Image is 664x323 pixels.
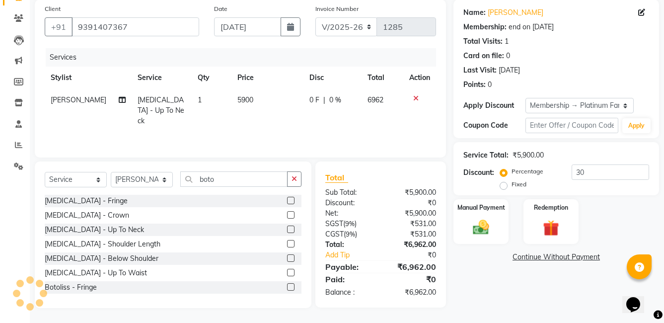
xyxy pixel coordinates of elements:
[318,198,381,208] div: Discount:
[463,22,507,32] div: Membership:
[505,36,509,47] div: 1
[622,283,654,313] iframe: chat widget
[463,36,503,47] div: Total Visits:
[318,208,381,219] div: Net:
[345,220,355,228] span: 9%
[45,268,147,278] div: [MEDICAL_DATA] - Up To Waist
[180,171,288,187] input: Search or Scan
[391,250,443,260] div: ₹0
[380,187,443,198] div: ₹5,900.00
[368,95,383,104] span: 6962
[214,4,227,13] label: Date
[499,65,520,76] div: [DATE]
[72,17,199,36] input: Search by Name/Mobile/Email/Code
[463,65,497,76] div: Last Visit:
[315,4,359,13] label: Invoice Number
[468,218,494,237] img: _cash.svg
[506,51,510,61] div: 0
[463,167,494,178] div: Discount:
[329,95,341,105] span: 0 %
[457,203,505,212] label: Manual Payment
[45,253,158,264] div: [MEDICAL_DATA] - Below Shoulder
[513,150,544,161] div: ₹5,900.00
[45,239,160,249] div: [MEDICAL_DATA] - Shoulder Length
[318,287,381,298] div: Balance :
[318,187,381,198] div: Sub Total:
[45,196,128,206] div: [MEDICAL_DATA] - Fringe
[325,230,344,239] span: CGST
[237,95,253,104] span: 5900
[463,150,509,161] div: Service Total:
[45,17,73,36] button: +91
[380,287,443,298] div: ₹6,962.00
[463,7,486,18] div: Name:
[45,67,132,89] th: Stylist
[463,100,525,111] div: Apply Discount
[346,230,355,238] span: 9%
[380,273,443,285] div: ₹0
[380,219,443,229] div: ₹531.00
[309,95,319,105] span: 0 F
[463,120,525,131] div: Coupon Code
[138,95,184,125] span: [MEDICAL_DATA] - Up To Neck
[512,167,543,176] label: Percentage
[380,240,443,250] div: ₹6,962.00
[198,95,202,104] span: 1
[622,118,651,133] button: Apply
[488,80,492,90] div: 0
[380,261,443,273] div: ₹6,962.00
[380,198,443,208] div: ₹0
[318,250,391,260] a: Add Tip
[192,67,231,89] th: Qty
[45,4,61,13] label: Client
[455,252,657,262] a: Continue Without Payment
[45,282,97,293] div: Botoliss - Fringe
[463,80,486,90] div: Points:
[534,203,568,212] label: Redemption
[488,7,543,18] a: [PERSON_NAME]
[318,229,381,240] div: ( )
[463,51,504,61] div: Card on file:
[509,22,554,32] div: end on [DATE]
[318,261,381,273] div: Payable:
[303,67,362,89] th: Disc
[512,180,526,189] label: Fixed
[380,229,443,240] div: ₹531.00
[325,219,343,228] span: SGST
[525,118,618,133] input: Enter Offer / Coupon Code
[325,172,348,183] span: Total
[380,208,443,219] div: ₹5,900.00
[231,67,303,89] th: Price
[318,273,381,285] div: Paid:
[132,67,191,89] th: Service
[45,210,129,221] div: [MEDICAL_DATA] - Crown
[46,48,443,67] div: Services
[323,95,325,105] span: |
[318,240,381,250] div: Total:
[403,67,436,89] th: Action
[318,219,381,229] div: ( )
[362,67,403,89] th: Total
[538,218,564,239] img: _gift.svg
[51,95,106,104] span: [PERSON_NAME]
[45,225,144,235] div: [MEDICAL_DATA] - Up To Neck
